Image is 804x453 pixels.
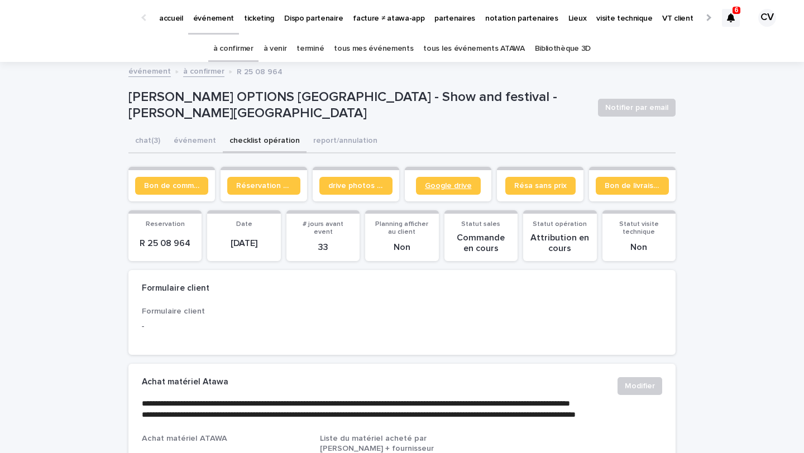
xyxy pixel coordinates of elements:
a: Google drive [416,177,481,195]
span: Planning afficher au client [375,221,428,235]
span: Reservation [146,221,185,228]
button: checklist opération [223,130,307,153]
p: Non [609,242,669,253]
span: Bon de livraison [605,182,660,190]
span: Google drive [425,182,472,190]
a: à confirmer [183,64,224,77]
button: Notifier par email [598,99,676,117]
span: Date [236,221,252,228]
p: Attribution en cours [530,233,590,254]
a: à confirmer [213,36,253,62]
span: drive photos coordinateur [328,182,384,190]
h2: Achat matériel Atawa [142,377,228,387]
p: - [142,321,307,332]
span: Liste du matériel acheté par [PERSON_NAME] + fournisseur [320,435,434,452]
span: Réservation client [236,182,291,190]
span: Statut opération [533,221,587,228]
span: # jours avant event [303,221,343,235]
a: tous les événements ATAWA [423,36,524,62]
span: Notifier par email [605,102,668,113]
a: tous mes événements [334,36,413,62]
button: Modifier [618,377,662,395]
span: Résa sans prix [514,182,567,190]
a: événement [128,64,171,77]
a: Résa sans prix [505,177,576,195]
button: report/annulation [307,130,384,153]
p: 6 [735,6,739,14]
div: CV [758,9,776,27]
a: Bon de livraison [596,177,669,195]
a: à venir [264,36,287,62]
span: Formulaire client [142,307,205,315]
p: [DATE] [214,238,274,249]
p: R 25 08 964 [135,238,195,249]
span: Modifier [625,380,655,392]
span: Achat matériel ATAWA [142,435,227,442]
a: Bon de commande [135,177,208,195]
span: Statut sales [461,221,500,228]
button: événement [167,130,223,153]
a: drive photos coordinateur [319,177,393,195]
a: Bibliothèque 3D [535,36,591,62]
p: Non [372,242,432,253]
p: R 25 08 964 [237,65,283,77]
span: Bon de commande [144,182,199,190]
a: terminé [296,36,324,62]
button: chat (3) [128,130,167,153]
p: [PERSON_NAME] OPTIONS [GEOGRAPHIC_DATA] - Show and festival - [PERSON_NAME][GEOGRAPHIC_DATA] [128,89,589,122]
p: Commande en cours [451,233,511,254]
h2: Formulaire client [142,283,209,293]
img: Ls34BcGeRexTGTNfXpUC [22,7,131,29]
div: 6 [722,9,740,27]
a: Réservation client [227,177,300,195]
span: Statut visite technique [619,221,659,235]
p: 33 [293,242,353,253]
